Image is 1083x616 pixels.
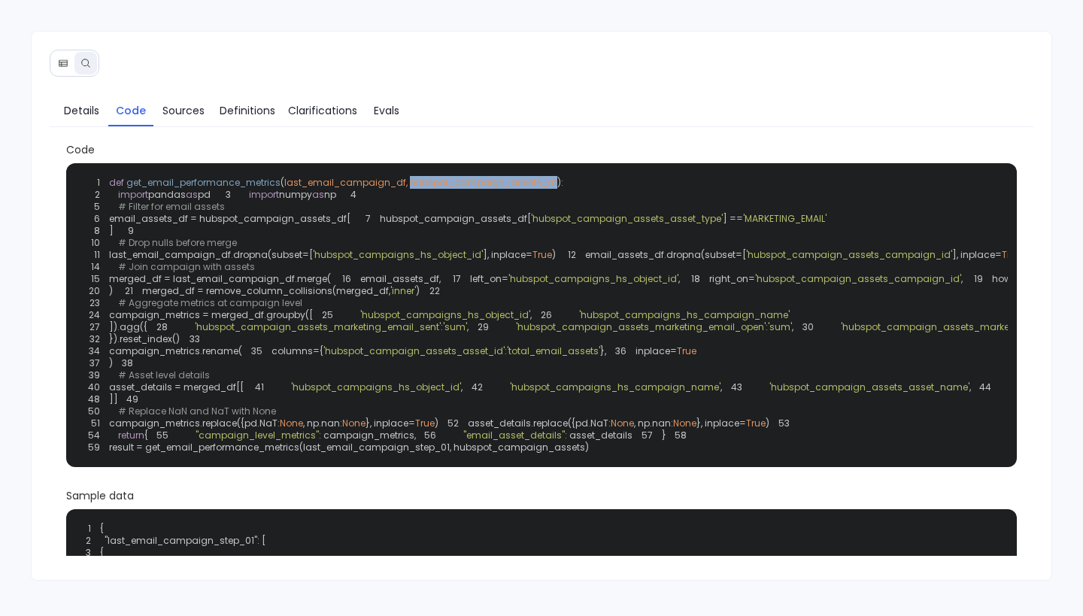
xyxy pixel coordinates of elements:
span: 36 [606,345,636,357]
span: }, [600,344,606,357]
span: , [461,381,463,393]
span: return [118,429,144,442]
span: import [118,188,148,201]
span: 37 [80,357,109,369]
span: 4 [336,189,366,201]
span: get_email_performance_metrics [126,176,281,189]
span: how= [992,272,1018,285]
span: , np.nan: [634,417,673,429]
span: 'hubspot_campaign_assets_asset_name' [769,381,969,393]
span: 55 [148,429,177,442]
span: ) [435,417,438,429]
span: 'hubspot_campaigns_hs_campaign_name' [579,308,790,321]
span: 'hubspot_campaign_assets_campaign_id' [755,272,961,285]
span: 'hubspot_campaigns_hs_object_id' [313,248,483,261]
span: 23 [80,297,109,309]
span: merged_df = remove_column_collisions(merged_df, [142,284,390,297]
span: numpy [279,188,312,201]
span: 'hubspot_campaigns_hs_campaign_name' [510,381,720,393]
span: 'sum' [443,320,467,333]
span: 12 [556,249,585,261]
span: 29 [469,321,498,333]
span: ], inplace= [483,248,532,261]
span: Code [116,102,146,119]
span: None [673,417,696,429]
span: Sources [162,102,205,119]
span: , [961,272,963,285]
span: 10 [80,237,109,249]
span: 1 [71,523,100,535]
span: , [530,308,532,321]
span: pandas [148,188,186,201]
span: as [312,188,324,201]
span: # Aggregate metrics at campaign level [118,296,302,309]
span: 'hubspot_campaigns_hs_object_id' [291,381,461,393]
span: 9 [114,225,143,237]
span: 'total_email_assets' [507,344,600,357]
span: "email_asset_details" [463,429,565,442]
span: 44 [971,381,1000,393]
span: : [ [257,535,265,547]
span: 33 [180,333,209,345]
span: right_on= [709,272,755,285]
span: 'hubspot_campaign_assets_campaign_id' [746,248,952,261]
span: asset_details.replace({pd.NaT: [468,417,611,429]
span: left_on= [470,272,508,285]
span: 'hubspot_campaign_assets_asset_id' [323,344,505,357]
span: 53 [769,417,799,429]
span: 32 [80,333,109,345]
span: True [746,417,766,429]
span: 'hubspot_campaign_assets_marketing_email_sent' [195,320,441,333]
span: 43 [722,381,751,393]
span: email_assets_df.dropna(subset=[ [585,248,746,261]
span: ) [552,248,556,261]
span: 38 [113,357,142,369]
span: 39 [80,369,109,381]
span: 'sum' [768,320,792,333]
span: "last_email_campaign_step_01" [105,535,257,547]
span: }, inplace= [696,417,746,429]
span: True [415,417,435,429]
span: 41 [244,381,273,393]
span: pd [198,188,211,201]
span: 21 [113,285,142,297]
span: 14 [80,261,109,273]
span: 1 [80,177,109,189]
span: 5 [80,201,109,213]
span: : campaign_metrics, [319,429,416,442]
span: 3 [211,189,240,201]
span: 34 [80,345,109,357]
span: , np.nan: [303,417,342,429]
span: 56 [416,429,445,442]
span: , [720,381,722,393]
span: np [324,188,336,201]
span: 6 [80,213,109,225]
span: Code [66,142,1017,157]
span: True [532,248,552,261]
span: 3 [71,547,100,559]
span: , [467,320,469,333]
span: # Filter for email assets [118,200,225,213]
span: 40 [80,381,109,393]
span: "campaign_level_metrics" [196,429,319,442]
span: True [1002,248,1021,261]
span: : asset_details [565,429,633,442]
span: None [280,417,303,429]
span: 42 [463,381,492,393]
span: { [144,429,148,442]
span: 17 [441,273,470,285]
span: ) [416,284,420,297]
span: { [71,547,1012,559]
span: : [441,320,443,333]
span: 2 [80,189,109,201]
span: 'hubspot_campaign_assets_asset_type' [531,212,723,225]
span: , [678,272,680,285]
span: : [505,344,507,357]
span: 28 [147,321,177,333]
span: 27 [80,321,109,333]
span: ] == [723,212,743,225]
span: 'hubspot_campaigns_hs_object_id' [360,308,530,321]
span: ) [766,417,769,429]
span: 11 [80,249,109,261]
span: 52 [438,417,468,429]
